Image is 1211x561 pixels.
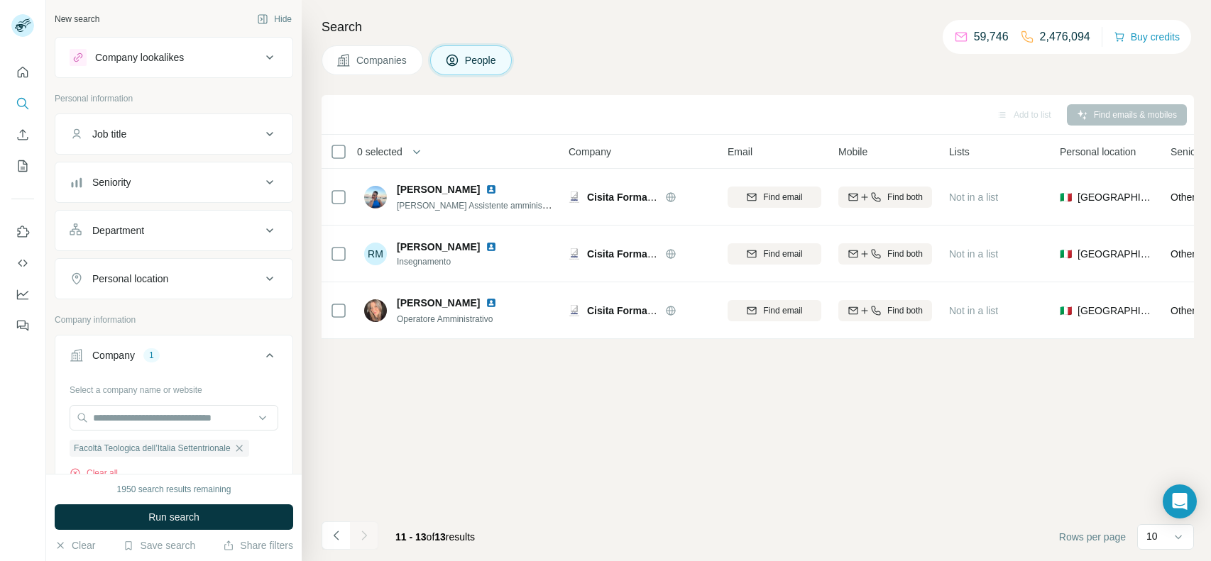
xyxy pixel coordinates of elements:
[569,191,580,203] img: Logo of Cisita Formazione Superiore
[11,122,34,148] button: Enrich CSV
[397,314,493,324] span: Operatore Amministrativo
[397,199,565,211] span: [PERSON_NAME] Assistente amministrativo
[356,53,408,67] span: Companies
[1060,247,1072,261] span: 🇮🇹
[55,40,292,74] button: Company lookalikes
[1078,190,1154,204] span: [GEOGRAPHIC_DATA]
[949,305,998,316] span: Not in a list
[55,117,292,151] button: Job title
[887,248,923,260] span: Find both
[397,296,480,310] span: [PERSON_NAME]
[55,504,293,530] button: Run search
[395,531,475,543] span: results
[70,378,278,396] div: Select a company name or website
[1171,305,1195,316] span: Other
[92,348,135,362] div: Company
[1040,28,1090,45] p: 2,476,094
[11,313,34,338] button: Feedback
[569,248,580,260] img: Logo of Cisita Formazione Superiore
[148,510,199,524] span: Run search
[949,145,970,159] span: Lists
[949,191,998,203] span: Not in a list
[587,248,722,260] span: Cisita Formazione Superiore
[397,240,480,254] span: [PERSON_NAME]
[486,297,497,309] img: LinkedIn logo
[728,187,821,208] button: Find email
[1060,304,1072,318] span: 🇮🇹
[92,223,144,238] div: Department
[70,467,118,479] button: Clear all
[55,538,95,552] button: Clear
[728,300,821,321] button: Find email
[486,241,497,252] img: LinkedIn logo
[587,191,722,203] span: Cisita Formazione Superiore
[1114,27,1180,47] button: Buy credits
[11,60,34,85] button: Quick start
[11,91,34,116] button: Search
[364,243,387,265] div: RM
[55,338,292,378] button: Company1
[1171,145,1209,159] span: Seniority
[322,521,350,550] button: Navigate to previous page
[434,531,446,543] span: 13
[838,300,932,321] button: Find both
[1171,191,1195,203] span: Other
[1171,248,1195,260] span: Other
[569,305,580,316] img: Logo of Cisita Formazione Superiore
[1078,247,1154,261] span: [GEOGRAPHIC_DATA]
[397,182,480,196] span: [PERSON_NAME]
[11,219,34,245] button: Use Surfe on LinkedIn
[397,255,514,268] span: Insegnamento
[887,304,923,317] span: Find both
[55,92,293,105] p: Personal information
[587,305,722,316] span: Cisita Formazione Superiore
[92,175,131,189] div: Seniority
[763,248,802,260] span: Find email
[55,13,99,26] div: New search
[223,538,293,552] button: Share filters
[55,262,292,296] button: Personal location
[763,191,802,204] span: Find email
[465,53,498,67] span: People
[11,153,34,179] button: My lists
[1060,190,1072,204] span: 🇮🇹
[1163,484,1197,518] div: Open Intercom Messenger
[117,483,231,496] div: 1950 search results remaining
[395,531,427,543] span: 11 - 13
[247,9,302,30] button: Hide
[11,282,34,307] button: Dashboard
[55,213,292,248] button: Department
[1060,145,1136,159] span: Personal location
[1078,304,1154,318] span: [GEOGRAPHIC_DATA]
[1059,530,1126,544] span: Rows per page
[123,538,195,552] button: Save search
[427,531,435,543] span: of
[838,187,932,208] button: Find both
[143,349,160,362] div: 1
[569,145,611,159] span: Company
[974,28,1009,45] p: 59,746
[763,304,802,317] span: Find email
[92,127,126,141] div: Job title
[1146,529,1158,543] p: 10
[486,184,497,195] img: LinkedIn logo
[364,186,387,209] img: Avatar
[92,272,168,286] div: Personal location
[838,145,867,159] span: Mobile
[55,313,293,326] p: Company information
[949,248,998,260] span: Not in a list
[728,145,752,159] span: Email
[357,145,402,159] span: 0 selected
[322,17,1194,37] h4: Search
[364,299,387,322] img: Avatar
[11,250,34,276] button: Use Surfe API
[838,243,932,265] button: Find both
[728,243,821,265] button: Find email
[74,442,231,455] span: Facoltà Teologica dell’Italia Settentrionale
[887,191,923,204] span: Find both
[55,165,292,199] button: Seniority
[95,50,184,65] div: Company lookalikes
